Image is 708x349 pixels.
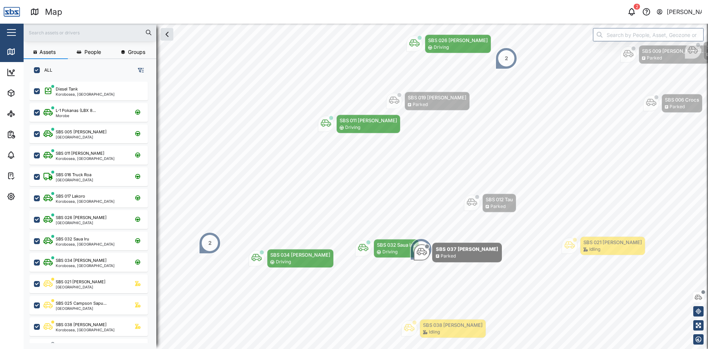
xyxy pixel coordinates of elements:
[19,151,42,159] div: Alarms
[340,117,397,124] div: SBS 011 [PERSON_NAME]
[56,221,107,225] div: [GEOGRAPHIC_DATA]
[19,89,42,97] div: Assets
[593,28,704,41] input: Search by People, Asset, Geozone or Place
[56,150,104,157] div: SBS 011 [PERSON_NAME]
[634,4,640,10] div: 2
[56,135,107,139] div: [GEOGRAPHIC_DATA]
[19,110,37,118] div: Sites
[434,44,449,51] div: Driving
[436,245,498,253] div: SBS 037 [PERSON_NAME]
[84,49,101,55] span: People
[428,37,488,44] div: SBS 026 [PERSON_NAME]
[345,124,360,131] div: Driving
[19,192,45,201] div: Settings
[276,259,291,266] div: Driving
[656,7,702,17] button: [PERSON_NAME]
[410,238,432,260] div: Map marker
[56,114,96,117] div: Morobe
[19,68,52,76] div: Dashboard
[56,307,107,310] div: [GEOGRAPHIC_DATA]
[56,285,105,289] div: [GEOGRAPHIC_DATA]
[270,251,330,259] div: SBS 034 [PERSON_NAME]
[56,193,85,199] div: SBS 017 Lakoro
[490,203,506,210] div: Parked
[406,34,491,53] div: Map marker
[56,236,89,242] div: SBS 032 Saua Iru
[382,249,398,256] div: Driving
[24,24,708,349] canvas: Map
[56,172,91,178] div: SBS 016 Truck Roa
[29,79,156,343] div: grid
[386,92,470,110] div: Map marker
[19,48,36,56] div: Map
[423,321,483,329] div: SBS 038 [PERSON_NAME]
[56,242,115,246] div: Korobosea, [GEOGRAPHIC_DATA]
[40,67,52,73] label: ALL
[642,47,706,55] div: SBS 009 [PERSON_NAME]...
[56,86,78,92] div: Diesel Tank
[56,107,96,114] div: L-1 Pokanas (LBX 8...
[199,232,221,254] div: Map marker
[56,300,107,307] div: SBS 025 Campson Sapu...
[56,92,115,96] div: Korobosea, [GEOGRAPHIC_DATA]
[589,246,600,253] div: Idling
[56,322,107,328] div: SBS 038 [PERSON_NAME]
[408,94,466,101] div: SBS 019 [PERSON_NAME]
[486,196,513,203] div: SBS 012 Tau
[28,27,152,38] input: Search assets or drivers
[45,6,62,18] div: Map
[249,249,334,268] div: Map marker
[429,329,440,336] div: Idling
[562,236,645,255] div: Map marker
[647,55,662,62] div: Parked
[56,264,115,267] div: Korobosea, [GEOGRAPHIC_DATA]
[643,94,702,113] div: Map marker
[56,178,93,182] div: [GEOGRAPHIC_DATA]
[441,253,456,260] div: Parked
[128,49,145,55] span: Groups
[208,239,212,247] div: 2
[39,49,56,55] span: Assets
[318,114,400,133] div: Map marker
[56,129,107,135] div: SBS 005 [PERSON_NAME]
[665,96,699,103] div: SBS 006 Crocs
[505,54,508,62] div: 2
[401,319,486,338] div: Map marker
[414,243,502,262] div: Map marker
[495,47,517,69] div: Map marker
[56,199,115,203] div: Korobosea, [GEOGRAPHIC_DATA]
[4,4,20,20] img: Main Logo
[377,241,416,249] div: SBS 032 Saua Iru
[583,239,642,246] div: SBS 021 [PERSON_NAME]
[670,103,685,110] div: Parked
[355,239,419,258] div: Map marker
[19,130,44,138] div: Reports
[667,7,702,17] div: [PERSON_NAME]
[464,194,516,212] div: Map marker
[56,328,115,332] div: Korobosea, [GEOGRAPHIC_DATA]
[56,157,115,160] div: Korobosea, [GEOGRAPHIC_DATA]
[56,279,105,285] div: SBS 021 [PERSON_NAME]
[19,172,39,180] div: Tasks
[56,215,107,221] div: SBS 026 [PERSON_NAME]
[413,101,428,108] div: Parked
[56,257,107,264] div: SBS 034 [PERSON_NAME]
